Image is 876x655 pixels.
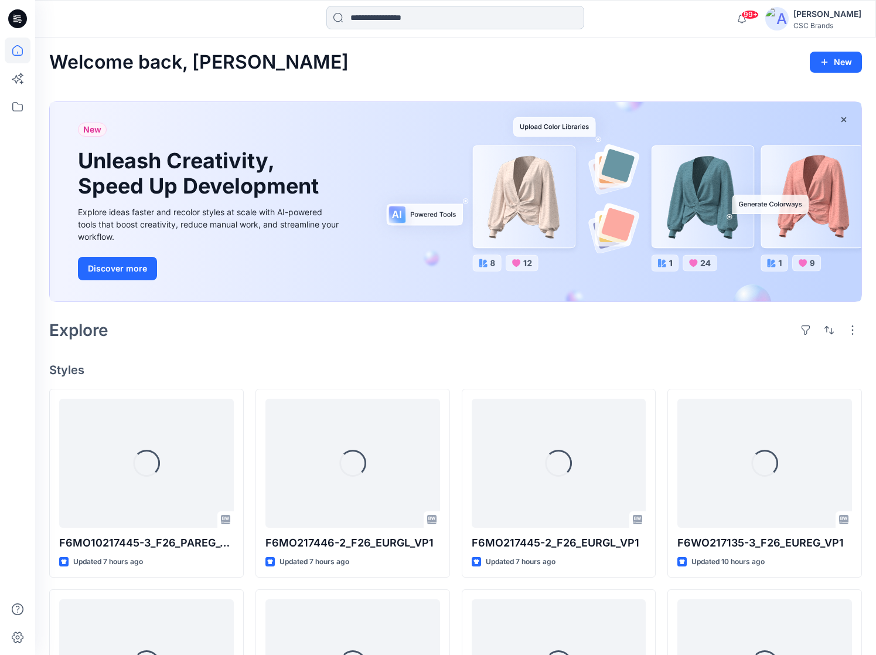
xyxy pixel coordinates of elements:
[78,148,324,199] h1: Unleash Creativity, Speed Up Development
[486,556,555,568] p: Updated 7 hours ago
[279,556,349,568] p: Updated 7 hours ago
[691,556,765,568] p: Updated 10 hours ago
[793,21,861,30] div: CSC Brands
[49,52,349,73] h2: Welcome back, [PERSON_NAME]
[78,257,342,280] a: Discover more
[73,556,143,568] p: Updated 7 hours ago
[677,535,852,551] p: F6WO217135-3_F26_EUREG_VP1
[265,535,440,551] p: F6MO217446-2_F26_EURGL_VP1
[59,535,234,551] p: F6MO10217445-3_F26_PAREG_VP1
[78,257,157,280] button: Discover more
[49,363,862,377] h4: Styles
[49,321,108,340] h2: Explore
[78,206,342,243] div: Explore ideas faster and recolor styles at scale with AI-powered tools that boost creativity, red...
[741,10,759,19] span: 99+
[83,123,101,137] span: New
[810,52,862,73] button: New
[793,7,861,21] div: [PERSON_NAME]
[765,7,789,30] img: avatar
[472,535,646,551] p: F6MO217445-2_F26_EURGL_VP1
